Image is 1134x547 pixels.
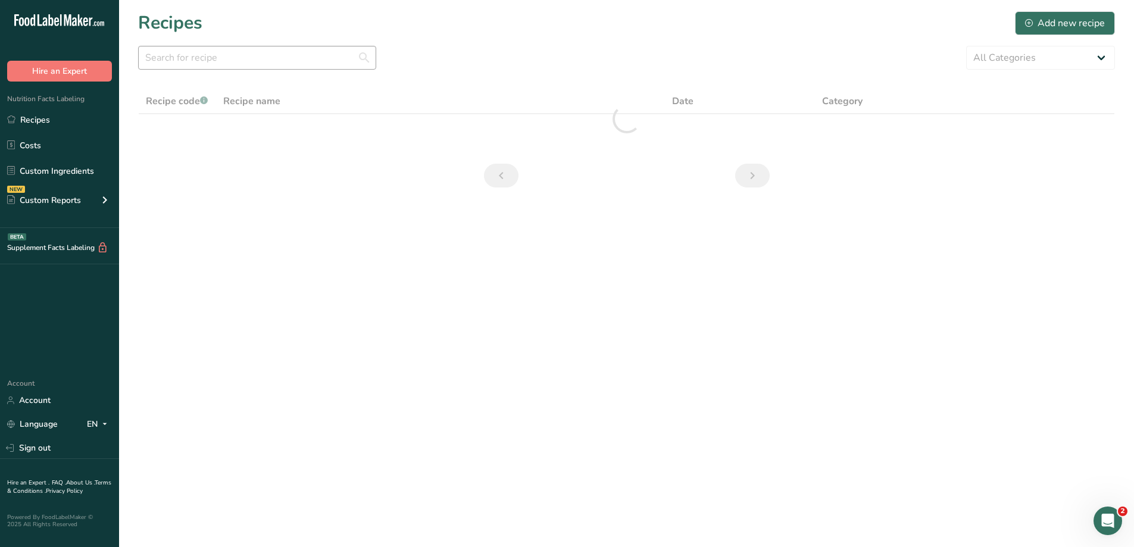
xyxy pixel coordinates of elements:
button: Hire an Expert [7,61,112,82]
a: Privacy Policy [46,487,83,495]
div: BETA [8,233,26,240]
a: Previous page [484,164,518,187]
button: Add new recipe [1015,11,1115,35]
span: 2 [1118,507,1127,516]
a: Next page [735,164,770,187]
a: Terms & Conditions . [7,479,111,495]
div: Custom Reports [7,194,81,207]
a: Hire an Expert . [7,479,49,487]
iframe: Intercom live chat [1094,507,1122,535]
a: Language [7,414,58,435]
div: Add new recipe [1025,16,1105,30]
div: Powered By FoodLabelMaker © 2025 All Rights Reserved [7,514,112,528]
h1: Recipes [138,10,202,36]
div: EN [87,417,112,432]
div: NEW [7,186,25,193]
input: Search for recipe [138,46,376,70]
a: FAQ . [52,479,66,487]
a: About Us . [66,479,95,487]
